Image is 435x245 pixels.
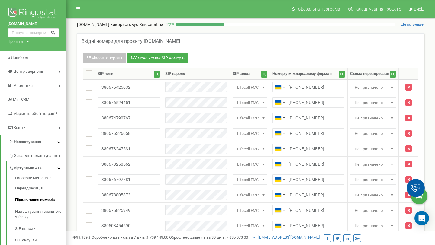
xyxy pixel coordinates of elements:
[353,7,401,11] span: Налаштування профілю
[14,165,43,171] span: Віртуальна АТС
[127,53,188,63] button: У мене немає SIP номерів
[15,175,66,183] a: Голосове меню IVR
[15,194,66,206] a: Підключення номерів
[235,83,265,92] span: Lifecell FMC
[233,113,267,123] span: Lifecell FMC
[350,97,396,108] span: Не призначено
[273,205,287,215] div: Telephone country code
[14,153,58,159] span: Загальні налаштування
[352,83,394,92] span: Не призначено
[352,129,394,138] span: Не призначено
[1,135,66,149] a: Налаштування
[273,129,287,138] div: Telephone country code
[272,113,344,123] input: 050 123 4567
[414,7,424,11] span: Вихід
[352,206,394,215] span: Не призначено
[352,145,394,153] span: Не призначено
[272,128,344,138] input: 050 123 4567
[235,114,265,122] span: Lifecell FMC
[9,161,66,173] a: Віртуальна АТС
[273,190,287,200] div: Telephone country code
[414,211,429,225] div: Open Intercom Messenger
[235,129,265,138] span: Lifecell FMC
[233,159,267,169] span: Lifecell FMC
[295,7,340,11] span: Реферальна програма
[273,82,287,92] div: Telephone country code
[147,235,168,240] u: 1 739 149,00
[273,159,287,169] div: Telephone country code
[273,98,287,107] div: Telephone country code
[163,21,176,27] p: 22 %
[401,22,424,27] span: Детальніше
[233,144,267,154] span: Lifecell FMC
[98,71,113,77] div: SIP логін
[8,39,23,45] div: Проєкти
[92,235,168,240] span: Оброблено дзвінків за 7 днів :
[169,235,248,240] span: Оброблено дзвінків за 30 днів :
[252,235,320,240] a: [EMAIL_ADDRESS][DOMAIN_NAME]
[13,111,58,116] span: Маркетплейс інтеграцій
[352,99,394,107] span: Не призначено
[350,159,396,169] span: Не призначено
[350,190,396,200] span: Не призначено
[235,176,265,184] span: Lifecell FMC
[272,71,332,77] div: Номер у міжнародному форматі
[350,128,396,138] span: Не призначено
[233,128,267,138] span: Lifecell FMC
[9,149,66,161] a: Загальні налаштування
[233,205,267,215] span: Lifecell FMC
[77,21,163,27] p: [DOMAIN_NAME]
[110,22,163,27] span: використовує Ringostat на
[272,205,344,215] input: 050 123 4567
[272,174,344,185] input: 050 123 4567
[273,113,287,123] div: Telephone country code
[272,221,344,231] input: 050 123 4567
[13,69,43,74] span: Центр звернень
[233,221,267,231] span: Lifecell FMC
[352,114,394,122] span: Не призначено
[350,205,396,215] span: Не призначено
[350,174,396,185] span: Не призначено
[15,206,66,223] a: Налаштування вихідного зв’язку
[273,221,287,231] div: Telephone country code
[272,190,344,200] input: 050 123 4567
[352,160,394,169] span: Не призначено
[350,71,389,77] div: Схема переадресації
[11,55,28,60] span: Дашборд
[350,221,396,231] span: Не призначено
[233,97,267,108] span: Lifecell FMC
[352,176,394,184] span: Не призначено
[233,82,267,92] span: Lifecell FMC
[235,206,265,215] span: Lifecell FMC
[272,144,344,154] input: 050 123 4567
[233,174,267,185] span: Lifecell FMC
[13,97,29,102] span: Mini CRM
[235,222,265,230] span: Lifecell FMC
[235,99,265,107] span: Lifecell FMC
[235,145,265,153] span: Lifecell FMC
[272,159,344,169] input: 050 123 4567
[352,222,394,230] span: Не призначено
[350,82,396,92] span: Не призначено
[163,68,230,80] th: SIP пароль
[14,125,26,130] span: Кошти
[235,191,265,199] span: Lifecell FMC
[14,83,33,88] span: Аналiтика
[272,97,344,108] input: 050 123 4567
[226,235,248,240] u: 7 835 073,00
[350,113,396,123] span: Не призначено
[8,21,59,27] a: [DOMAIN_NAME]
[273,175,287,184] div: Telephone country code
[350,144,396,154] span: Не призначено
[272,82,344,92] input: 050 123 4567
[233,71,250,77] div: SIP шлюз
[15,223,66,235] a: SIP шлюзи
[352,191,394,199] span: Не призначено
[8,6,59,21] img: Ringostat logo
[235,160,265,169] span: Lifecell FMC
[83,53,126,63] button: Масові операції
[14,139,41,144] span: Налаштування
[233,190,267,200] span: Lifecell FMC
[15,183,66,194] a: Переадресація
[72,235,91,240] span: 99,989%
